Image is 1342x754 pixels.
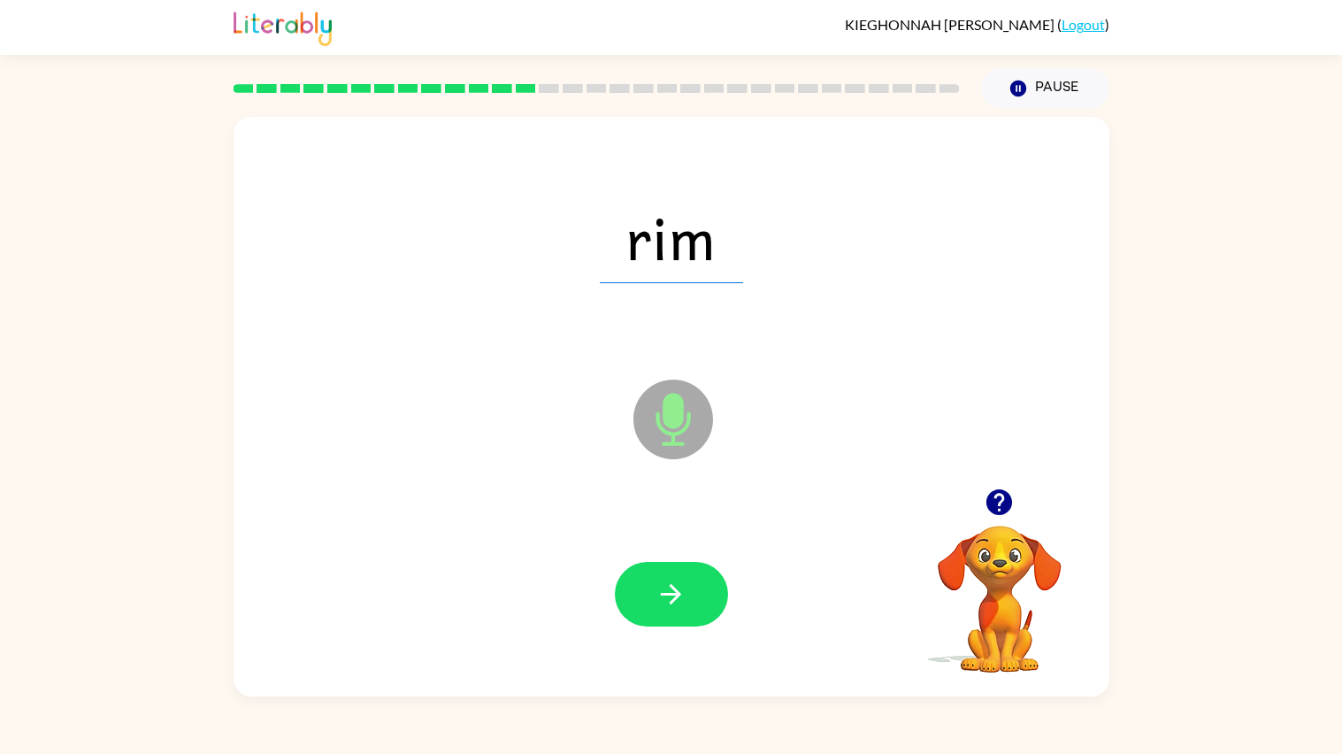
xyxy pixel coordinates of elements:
[845,16,1109,33] div: ( )
[600,191,743,283] span: rim
[1062,16,1105,33] a: Logout
[234,7,332,46] img: Literably
[845,16,1057,33] span: KIEGHONNAH [PERSON_NAME]
[981,68,1109,109] button: Pause
[911,498,1088,675] video: Your browser must support playing .mp4 files to use Literably. Please try using another browser.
